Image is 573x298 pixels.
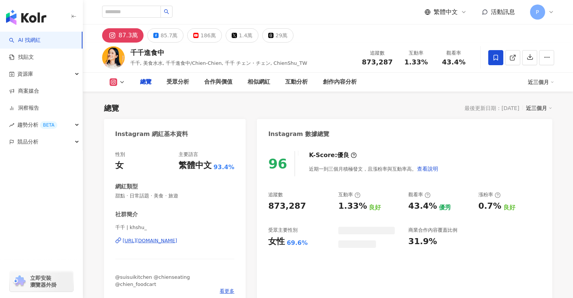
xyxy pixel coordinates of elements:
[123,237,177,244] div: [URL][DOMAIN_NAME]
[115,193,235,199] span: 甜點 · 日常話題 · 美食 · 旅遊
[130,48,307,57] div: 千千進食中
[323,78,357,87] div: 創作內容分析
[268,236,285,248] div: 女性
[147,28,183,43] button: 85.7萬
[268,130,329,138] div: Instagram 數據總覽
[115,211,138,219] div: 社群簡介
[17,133,38,150] span: 競品分析
[220,288,234,295] span: 看更多
[115,160,124,171] div: 女
[440,49,468,57] div: 觀看率
[442,58,465,66] span: 43.4%
[408,227,457,234] div: 商業合作內容覆蓋比例
[417,161,439,176] button: 查看說明
[167,78,189,87] div: 受眾分析
[130,60,307,66] span: 千千, 美食水水, 千千進食中/Chien-Chien, 千千 チェン・チェン, ChienShu_TW
[160,30,177,41] div: 85.7萬
[337,151,349,159] div: 優良
[104,103,119,113] div: 總覽
[115,237,235,244] a: [URL][DOMAIN_NAME]
[226,28,258,43] button: 1.4萬
[478,200,501,212] div: 0.7%
[408,191,431,198] div: 觀看率
[362,58,393,66] span: 873,287
[287,239,308,247] div: 69.6%
[115,183,138,191] div: 網紅類型
[268,156,287,171] div: 96
[164,9,169,14] span: search
[115,224,235,231] span: 千千 | khshu_
[9,122,14,128] span: rise
[268,200,306,212] div: 873,287
[309,151,357,159] div: K-Score :
[465,105,519,111] div: 最後更新日期：[DATE]
[268,227,298,234] div: 受眾主要性別
[10,271,73,292] a: chrome extension立即安裝 瀏覽器外掛
[309,161,439,176] div: 近期一到三個月積極發文，且漲粉率與互動率高。
[536,8,539,16] span: P
[214,163,235,171] span: 93.4%
[187,28,222,43] button: 186萬
[417,166,438,172] span: 查看說明
[275,30,287,41] div: 29萬
[179,151,198,158] div: 主要語言
[102,46,125,69] img: KOL Avatar
[9,53,34,61] a: 找貼文
[30,275,57,288] span: 立即安裝 瀏覽器外掛
[119,30,138,41] div: 87.3萬
[285,78,308,87] div: 互動分析
[200,30,216,41] div: 186萬
[338,191,361,198] div: 互動率
[434,8,458,16] span: 繁體中文
[17,116,57,133] span: 趨勢分析
[402,49,431,57] div: 互動率
[12,275,27,287] img: chrome extension
[491,8,515,15] span: 活動訊息
[439,203,451,212] div: 優秀
[40,121,57,129] div: BETA
[115,151,125,158] div: 性別
[6,10,46,25] img: logo
[9,37,41,44] a: searchAI 找網紅
[17,66,33,83] span: 資源庫
[262,28,293,43] button: 29萬
[369,203,381,212] div: 良好
[408,200,437,212] div: 43.4%
[478,191,501,198] div: 漲粉率
[338,200,367,212] div: 1.33%
[404,58,428,66] span: 1.33%
[140,78,151,87] div: 總覽
[408,236,437,248] div: 31.9%
[503,203,515,212] div: 良好
[268,191,283,198] div: 追蹤數
[9,87,39,95] a: 商案媒合
[239,30,252,41] div: 1.4萬
[526,103,552,113] div: 近三個月
[528,76,554,88] div: 近三個月
[102,28,144,43] button: 87.3萬
[115,274,190,287] span: @suisuikitchen @chienseating @chien_foodcart
[204,78,232,87] div: 合作與價值
[248,78,270,87] div: 相似網紅
[179,160,212,171] div: 繁體中文
[9,104,39,112] a: 洞察報告
[115,130,188,138] div: Instagram 網紅基本資料
[362,49,393,57] div: 追蹤數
